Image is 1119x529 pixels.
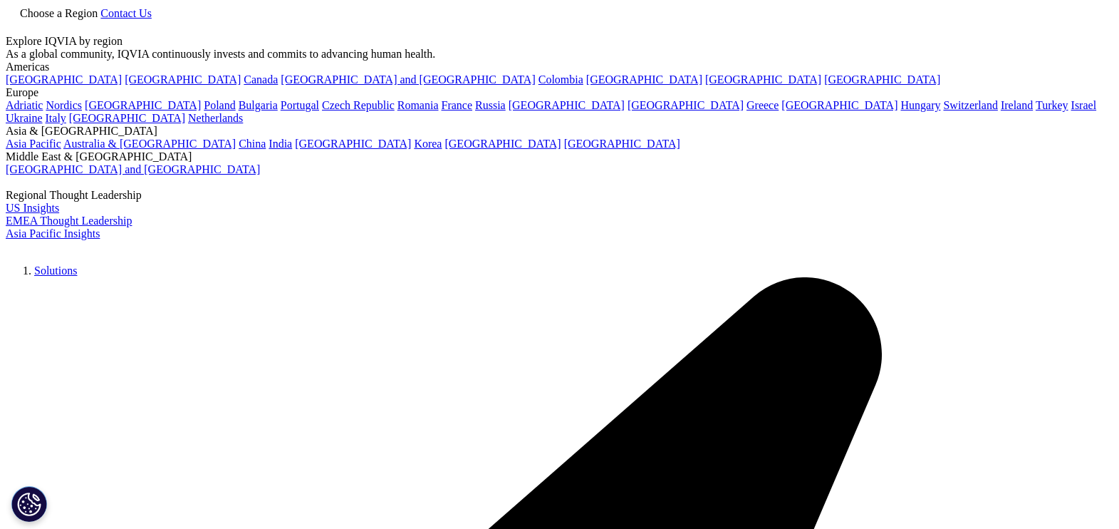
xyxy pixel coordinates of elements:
a: Netherlands [188,112,243,124]
a: Switzerland [943,99,997,111]
div: Regional Thought Leadership [6,189,1113,202]
a: [GEOGRAPHIC_DATA] [564,138,680,150]
a: Adriatic [6,99,43,111]
a: Israel [1071,99,1097,111]
a: [GEOGRAPHIC_DATA] [85,99,201,111]
a: [GEOGRAPHIC_DATA] [295,138,411,150]
div: Asia & [GEOGRAPHIC_DATA] [6,125,1113,138]
span: Choose a Region [20,7,98,19]
a: Bulgaria [239,99,278,111]
a: [GEOGRAPHIC_DATA] [125,73,241,86]
a: Czech Republic [322,99,395,111]
a: [GEOGRAPHIC_DATA] [628,99,744,111]
a: India [269,138,292,150]
a: Italy [46,112,66,124]
a: Ukraine [6,112,43,124]
a: Romania [397,99,439,111]
a: Contact Us [100,7,152,19]
div: As a global community, IQVIA continuously invests and commits to advancing human health. [6,48,1113,61]
a: Turkey [1036,99,1068,111]
a: Asia Pacific Insights [6,227,100,240]
a: US Insights [6,202,59,214]
a: Hungary [900,99,940,111]
div: Europe [6,86,1113,99]
a: [GEOGRAPHIC_DATA] and [GEOGRAPHIC_DATA] [281,73,535,86]
a: Portugal [281,99,319,111]
a: EMEA Thought Leadership [6,215,132,227]
a: [GEOGRAPHIC_DATA] [6,73,122,86]
a: Solutions [34,264,77,277]
a: [GEOGRAPHIC_DATA] [69,112,185,124]
button: Cookies Settings [11,486,47,522]
a: Colombia [538,73,583,86]
div: Explore IQVIA by region [6,35,1113,48]
a: [GEOGRAPHIC_DATA] [781,99,897,111]
a: [GEOGRAPHIC_DATA] and [GEOGRAPHIC_DATA] [6,163,260,175]
a: Korea [414,138,442,150]
div: Americas [6,61,1113,73]
a: Asia Pacific [6,138,61,150]
a: France [442,99,473,111]
a: China [239,138,266,150]
a: Russia [475,99,506,111]
a: [GEOGRAPHIC_DATA] [586,73,702,86]
a: [GEOGRAPHIC_DATA] [705,73,821,86]
a: Australia & [GEOGRAPHIC_DATA] [63,138,236,150]
a: Nordics [46,99,82,111]
a: [GEOGRAPHIC_DATA] [444,138,561,150]
a: Poland [204,99,235,111]
a: Canada [244,73,278,86]
a: Greece [746,99,779,111]
div: Middle East & [GEOGRAPHIC_DATA] [6,150,1113,163]
a: [GEOGRAPHIC_DATA] [824,73,940,86]
a: Ireland [1001,99,1033,111]
a: [GEOGRAPHIC_DATA] [509,99,625,111]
